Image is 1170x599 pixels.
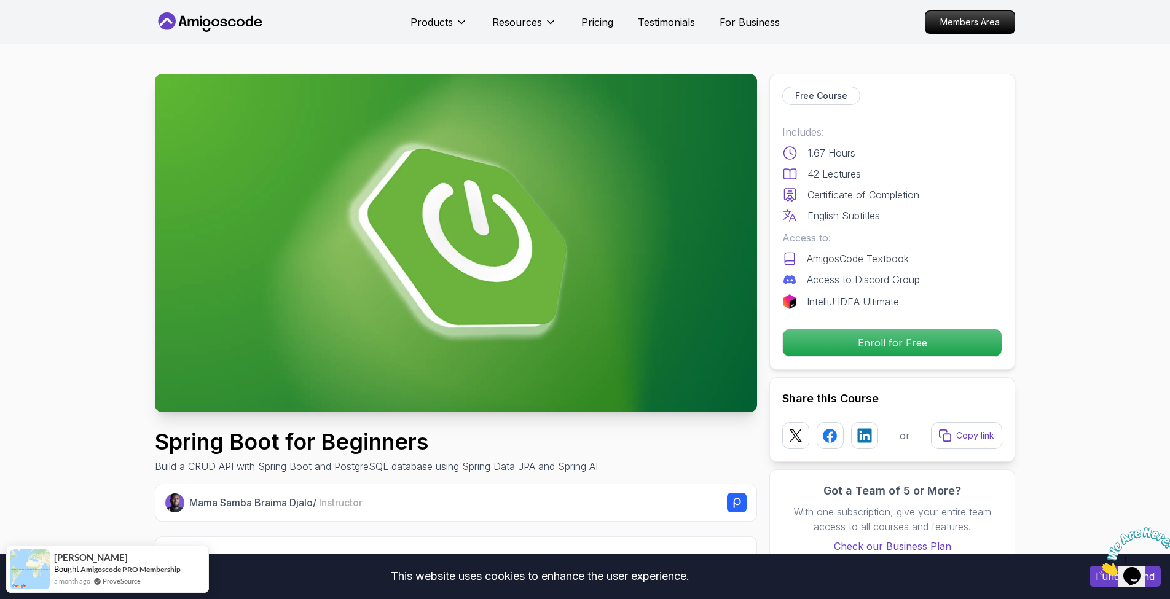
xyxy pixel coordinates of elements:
a: Testimonials [638,15,695,29]
img: Nelson Djalo [165,493,184,512]
img: jetbrains logo [782,294,797,309]
img: spring-boot-for-beginners_thumbnail [155,74,757,412]
h2: What you will learn [170,552,742,569]
p: Copy link [956,429,994,442]
p: or [900,428,910,443]
p: AmigosCode Textbook [807,251,909,266]
div: This website uses cookies to enhance the user experience. [9,563,1071,590]
h1: Spring Boot for Beginners [155,429,598,454]
p: Build a CRUD API with Spring Boot and PostgreSQL database using Spring Data JPA and Spring AI [155,459,598,474]
iframe: chat widget [1094,522,1170,581]
button: Enroll for Free [782,329,1002,357]
a: Check our Business Plan [782,539,1002,554]
a: ProveSource [103,577,141,585]
p: Mama Samba Braima Djalo / [189,495,363,510]
p: With one subscription, give your entire team access to all courses and features. [782,504,1002,534]
p: 1.67 Hours [807,146,855,160]
p: Resources [492,15,542,29]
p: Includes: [782,125,1002,139]
button: Products [410,15,468,39]
button: Accept cookies [1090,566,1161,587]
a: Pricing [581,15,613,29]
p: Access to Discord Group [807,272,920,287]
span: Bought [54,564,79,574]
p: IntelliJ IDEA Ultimate [807,294,899,309]
p: Products [410,15,453,29]
span: 1 [5,5,10,15]
p: English Subtitles [807,208,880,223]
img: Chat attention grabber [5,5,81,53]
h3: Got a Team of 5 or More? [782,482,1002,499]
button: Copy link [931,422,1002,449]
img: provesource social proof notification image [10,549,50,589]
p: Access to: [782,230,1002,245]
h2: Share this Course [782,390,1002,407]
a: Amigoscode PRO Membership [80,565,181,574]
span: a month ago [54,576,90,586]
span: Instructor [319,496,363,509]
p: 42 Lectures [807,166,861,181]
p: Members Area [925,11,1015,33]
span: [PERSON_NAME] [54,552,128,563]
a: Members Area [925,10,1015,34]
p: Certificate of Completion [807,187,919,202]
p: Free Course [795,90,847,102]
p: Enroll for Free [783,329,1002,356]
a: For Business [720,15,780,29]
button: Resources [492,15,557,39]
